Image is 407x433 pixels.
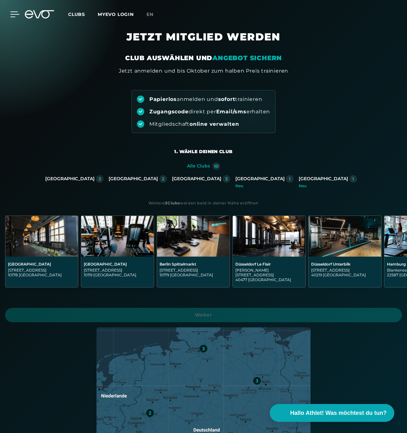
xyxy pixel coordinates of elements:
[309,216,381,257] img: Düsseldorf Unterbilk
[81,216,154,257] img: Berlin Rosenthaler Platz
[149,109,189,115] strong: Zugangscode
[149,121,239,128] div: Mitgliedschaft
[299,176,348,182] div: [GEOGRAPHIC_DATA]
[216,109,246,115] strong: Email/sms
[165,201,168,205] strong: 3
[168,201,180,205] strong: Clubs
[311,262,379,266] div: Düsseldorf Unterbilk
[84,262,151,266] div: [GEOGRAPHIC_DATA]
[149,96,177,102] strong: Papierlos
[270,404,394,422] button: Hallo Athlet! Was möchtest du tun?
[352,177,354,181] div: 1
[289,177,290,181] div: 1
[125,53,282,62] div: CLUB AUSWÄHLEN UND
[157,216,230,257] img: Berlin Spittelmarkt
[119,67,288,75] div: Jetzt anmelden und bis Oktober zum halben Preis trainieren
[45,176,95,182] div: [GEOGRAPHIC_DATA]
[146,11,161,18] a: en
[235,268,303,282] div: [PERSON_NAME][STREET_ADDRESS] 40477 [GEOGRAPHIC_DATA]
[233,216,305,257] img: Düsseldorf Le Flair
[214,164,219,168] div: 10
[149,411,151,415] div: 2
[189,121,239,127] strong: online verwalten
[235,176,285,182] div: [GEOGRAPHIC_DATA]
[235,262,303,266] div: Düsseldorf Le Flair
[160,262,227,266] div: Berlin Spittelmarkt
[311,268,379,277] div: [STREET_ADDRESS] 40219 [GEOGRAPHIC_DATA]
[109,176,158,182] div: [GEOGRAPHIC_DATA]
[299,184,357,188] div: Neu
[218,96,235,102] strong: sofort
[13,312,394,318] span: Weiter
[98,177,101,181] div: 3
[174,148,232,155] div: 1. Wähle deinen Club
[256,379,258,383] div: 3
[8,262,75,266] div: [GEOGRAPHIC_DATA]
[5,216,78,257] img: Berlin Alexanderplatz
[212,54,282,62] em: ANGEBOT SICHERN
[187,163,210,169] div: Alle Clubs
[225,177,228,181] div: 3
[149,108,270,115] div: direkt per erhalten
[68,11,85,17] span: Clubs
[5,308,402,322] a: Weiter
[162,177,164,181] div: 2
[149,96,262,103] div: anmelden und trainieren
[202,346,205,351] div: 3
[98,11,134,17] a: MYEVO LOGIN
[235,184,294,188] div: Neu
[57,31,350,53] h1: JETZT MITGLIED WERDEN
[8,268,75,277] div: [STREET_ADDRESS] 10178 [GEOGRAPHIC_DATA]
[160,268,227,277] div: [STREET_ADDRESS] 10179 [GEOGRAPHIC_DATA]
[68,11,98,17] a: Clubs
[146,11,154,17] span: en
[290,409,387,417] span: Hallo Athlet! Was möchtest du tun?
[172,176,221,182] div: [GEOGRAPHIC_DATA]
[84,268,151,277] div: [STREET_ADDRESS] 10119 [GEOGRAPHIC_DATA]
